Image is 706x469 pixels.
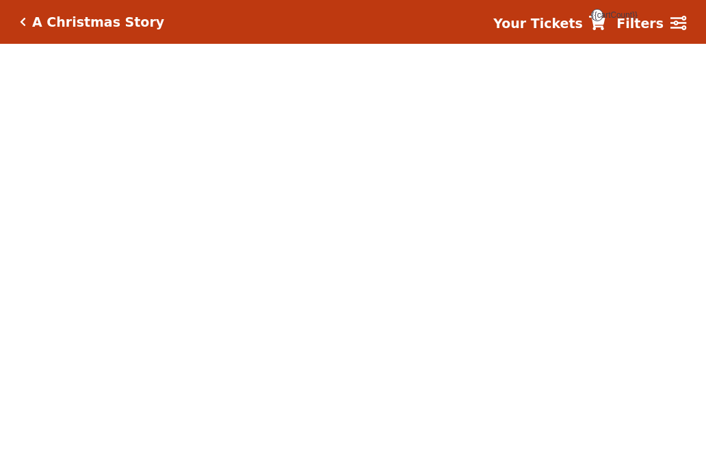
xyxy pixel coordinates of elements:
a: Click here to go back to filters [20,17,26,27]
span: {{cartCount}} [591,9,603,21]
strong: Your Tickets [493,16,583,31]
a: Filters [616,14,686,34]
strong: Filters [616,16,664,31]
a: Your Tickets {{cartCount}} [493,14,605,34]
h5: A Christmas Story [32,14,164,30]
